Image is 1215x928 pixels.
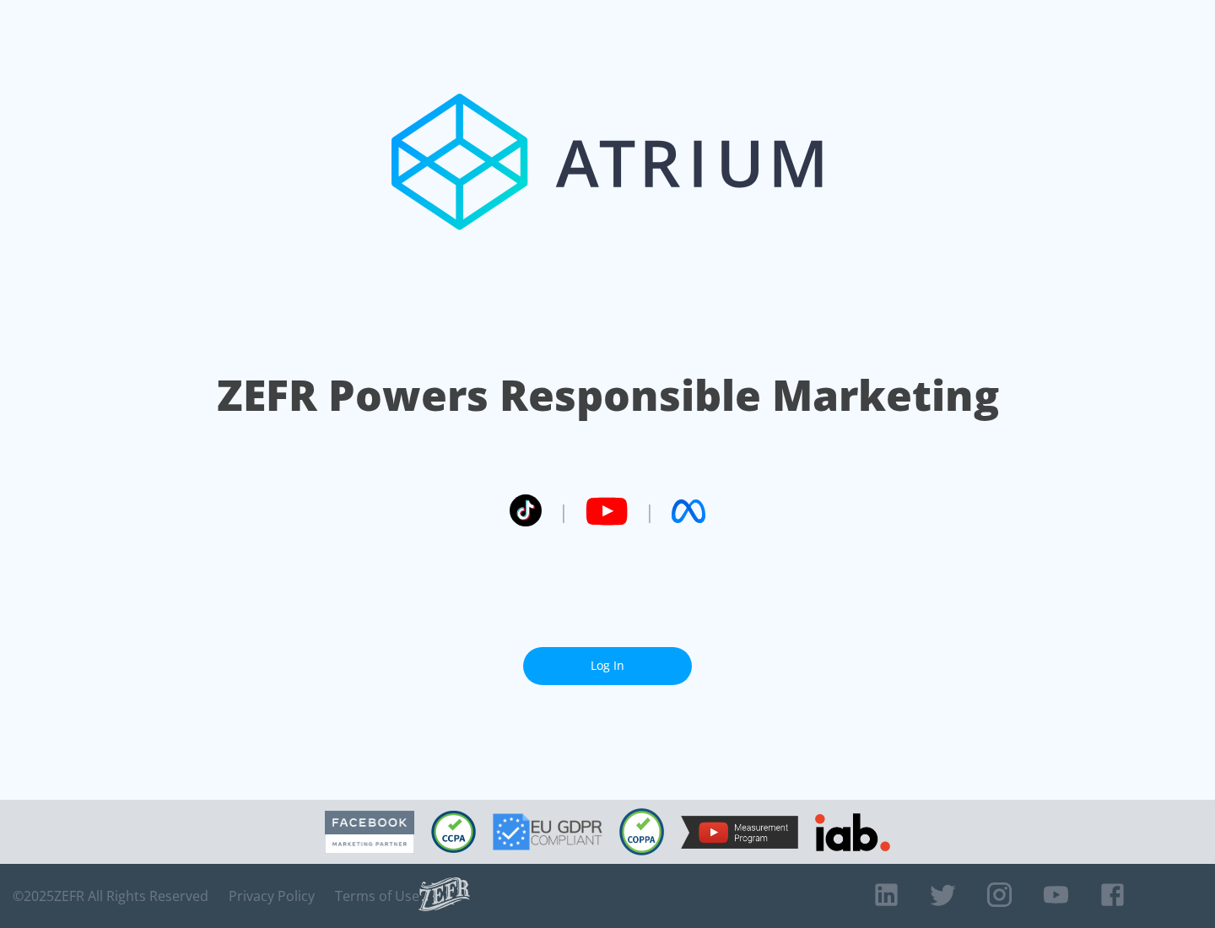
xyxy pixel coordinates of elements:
h1: ZEFR Powers Responsible Marketing [217,366,999,424]
span: © 2025 ZEFR All Rights Reserved [13,888,208,904]
img: Facebook Marketing Partner [325,811,414,854]
img: IAB [815,813,890,851]
img: CCPA Compliant [431,811,476,853]
a: Privacy Policy [229,888,315,904]
img: COPPA Compliant [619,808,664,855]
a: Log In [523,647,692,685]
img: GDPR Compliant [493,813,602,850]
img: YouTube Measurement Program [681,816,798,849]
a: Terms of Use [335,888,419,904]
span: | [559,499,569,524]
span: | [645,499,655,524]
